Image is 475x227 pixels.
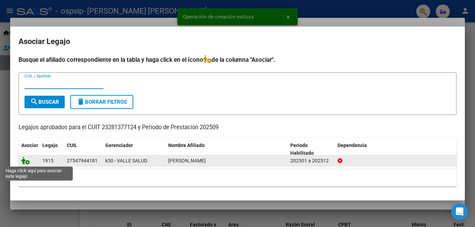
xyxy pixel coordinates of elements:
[42,142,58,148] span: Legajo
[40,138,64,161] datatable-header-cell: Legajo
[67,157,98,165] div: 27547944181
[335,138,457,161] datatable-header-cell: Dependencia
[102,138,165,161] datatable-header-cell: Gerenciador
[21,142,38,148] span: Asociar
[168,142,205,148] span: Nombre Afiliado
[290,142,314,156] span: Periodo Habilitado
[451,203,468,220] div: Open Intercom Messenger
[30,97,38,106] mat-icon: search
[19,123,456,132] p: Legajos aprobados para el CUIT 23281377124 y Período de Prestación 202509
[19,35,456,48] h2: Asociar Legajo
[77,97,85,106] mat-icon: delete
[165,138,288,161] datatable-header-cell: Nombre Afiliado
[168,158,206,163] span: LOPEZ DELFINA
[105,142,133,148] span: Gerenciador
[77,99,127,105] span: Borrar Filtros
[288,138,335,161] datatable-header-cell: Periodo Habilitado
[70,95,133,109] button: Borrar Filtros
[64,138,102,161] datatable-header-cell: CUIL
[42,158,54,163] span: 1915
[19,138,40,161] datatable-header-cell: Asociar
[19,55,456,64] h4: Busque el afiliado correspondiente en la tabla y haga click en el ícono de la columna "Asociar".
[67,142,77,148] span: CUIL
[30,99,59,105] span: Buscar
[24,96,65,108] button: Buscar
[338,142,367,148] span: Dependencia
[19,169,456,186] div: 1 registros
[105,158,147,163] span: k30 - VALLE SALUD
[290,157,332,165] div: 202501 a 202512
